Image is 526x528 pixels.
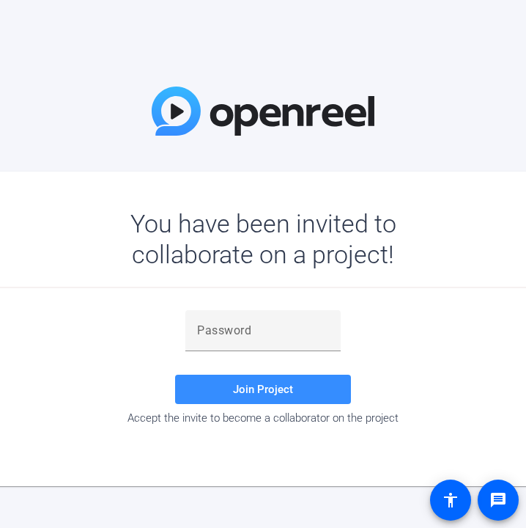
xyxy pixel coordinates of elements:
[152,87,374,136] img: OpenReel Logo
[489,491,507,509] mat-icon: message
[197,322,329,340] input: Password
[88,208,439,270] div: You have been invited to collaborate on a project!
[233,383,293,396] span: Join Project
[175,375,351,404] button: Join Project
[442,491,459,509] mat-icon: accessibility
